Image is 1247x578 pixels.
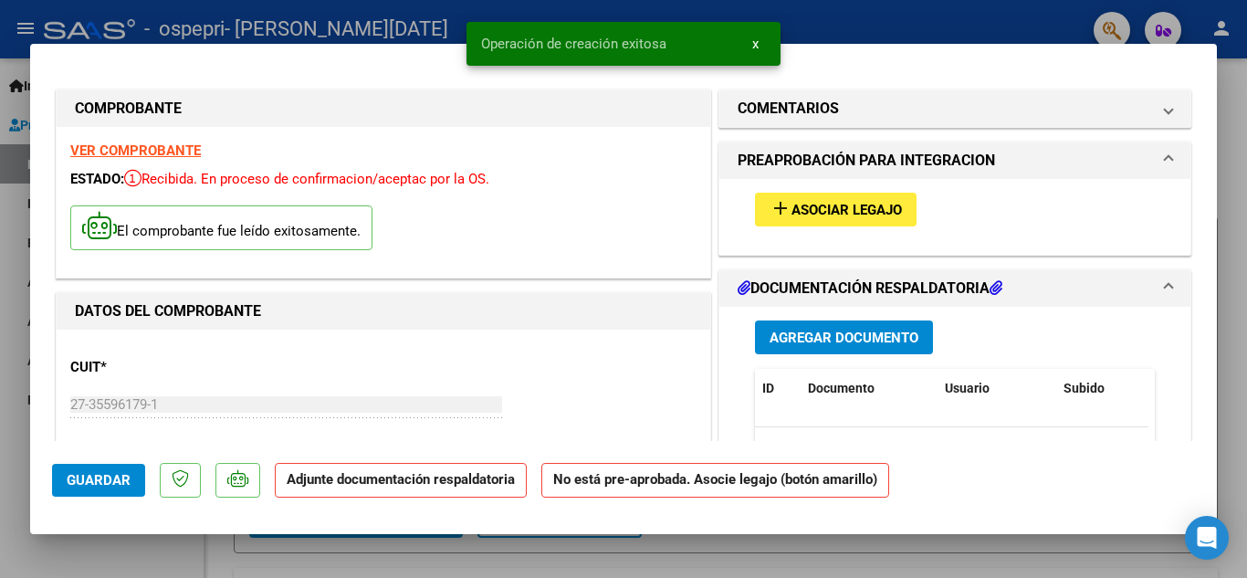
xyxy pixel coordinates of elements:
[738,278,1002,300] h1: DOCUMENTACIÓN RESPALDATORIA
[52,464,145,497] button: Guardar
[738,150,995,172] h1: PREAPROBACIÓN PARA INTEGRACION
[801,369,938,408] datatable-header-cell: Documento
[70,171,124,187] span: ESTADO:
[738,98,839,120] h1: COMENTARIOS
[738,27,773,60] button: x
[770,197,791,219] mat-icon: add
[1147,369,1239,408] datatable-header-cell: Acción
[75,302,261,320] strong: DATOS DEL COMPROBANTE
[124,171,489,187] span: Recibida. En proceso de confirmacion/aceptac por la OS.
[287,471,515,488] strong: Adjunte documentación respaldatoria
[541,463,889,499] strong: No está pre-aprobada. Asocie legajo (botón amarillo)
[481,35,666,53] span: Operación de creación exitosa
[719,142,1190,179] mat-expansion-panel-header: PREAPROBACIÓN PARA INTEGRACION
[719,90,1190,127] mat-expansion-panel-header: COMENTARIOS
[75,100,182,117] strong: COMPROBANTE
[719,270,1190,307] mat-expansion-panel-header: DOCUMENTACIÓN RESPALDATORIA
[67,472,131,489] span: Guardar
[752,36,759,52] span: x
[755,369,801,408] datatable-header-cell: ID
[770,330,918,346] span: Agregar Documento
[1185,516,1229,560] div: Open Intercom Messenger
[755,321,933,354] button: Agregar Documento
[938,369,1056,408] datatable-header-cell: Usuario
[70,205,372,250] p: El comprobante fue leído exitosamente.
[1064,381,1105,395] span: Subido
[755,193,917,226] button: Asociar Legajo
[945,381,990,395] span: Usuario
[70,142,201,159] a: VER COMPROBANTE
[755,427,1148,473] div: No data to display
[808,381,875,395] span: Documento
[1056,369,1147,408] datatable-header-cell: Subido
[719,179,1190,255] div: PREAPROBACIÓN PARA INTEGRACION
[70,357,258,378] p: CUIT
[791,202,902,218] span: Asociar Legajo
[762,381,774,395] span: ID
